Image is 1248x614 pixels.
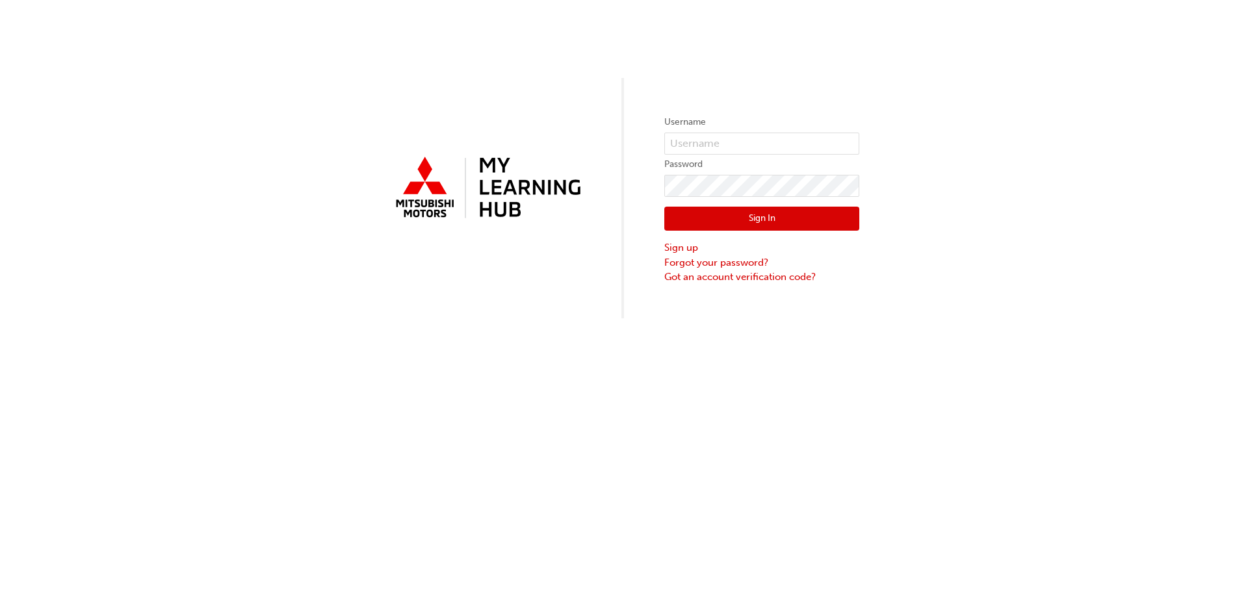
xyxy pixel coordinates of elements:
a: Got an account verification code? [664,270,859,285]
input: Username [664,133,859,155]
label: Username [664,114,859,130]
img: mmal [389,151,584,225]
label: Password [664,157,859,172]
a: Forgot your password? [664,255,859,270]
button: Sign In [664,207,859,231]
a: Sign up [664,240,859,255]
